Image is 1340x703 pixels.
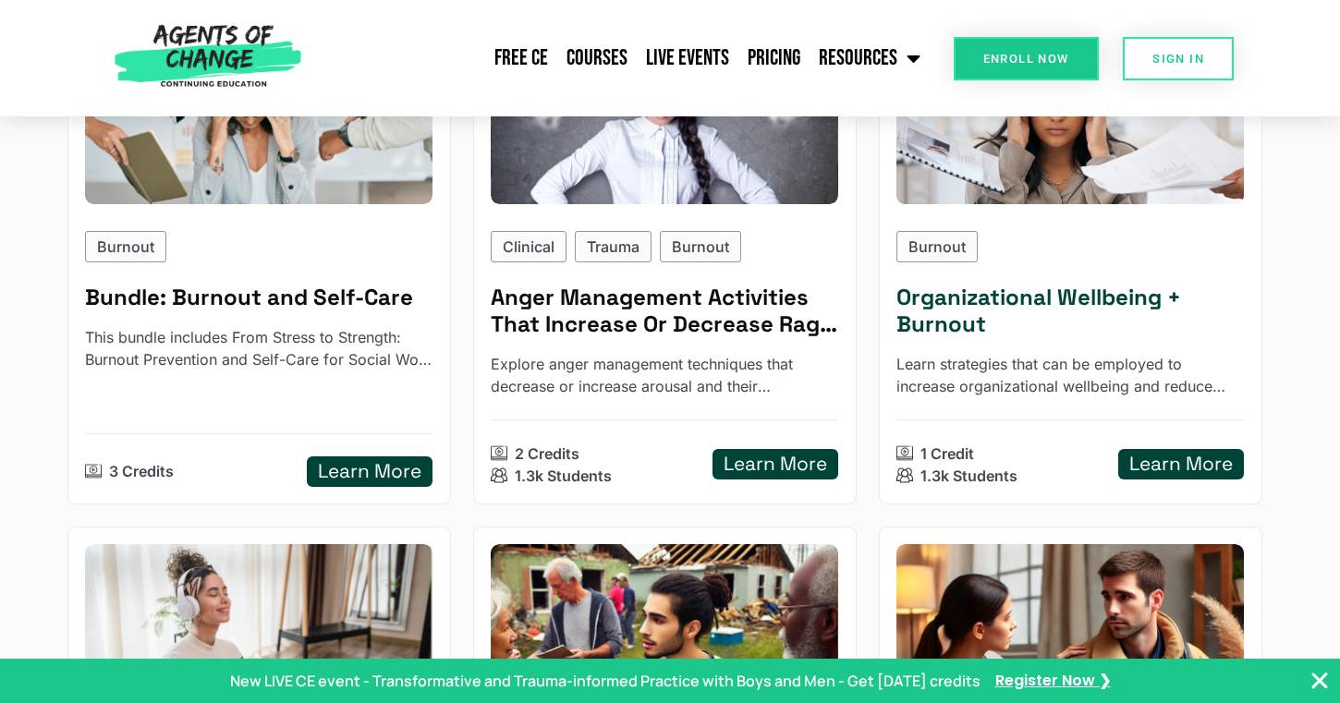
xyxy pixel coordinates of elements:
h5: Learn More [1129,453,1233,476]
a: Free CE [485,35,557,81]
a: Live Events [637,35,738,81]
h5: Organizational Wellbeing + Burnout [896,285,1245,338]
p: Burnout [908,236,966,258]
a: SIGN IN [1123,37,1234,80]
a: Register Now ❯ [995,671,1111,691]
p: 2 Credits [515,442,579,465]
p: 1.3k Students [515,465,612,487]
nav: Menu [310,35,930,81]
p: Burnout [672,236,729,258]
a: Courses [557,35,637,81]
p: New LIVE CE event - Transformative and Trauma-informed Practice with Boys and Men - Get [DATE] cr... [230,670,981,692]
span: Enroll Now [983,53,1069,65]
p: 1.3k Students [920,465,1017,487]
a: Enroll Now [954,37,1099,80]
span: SIGN IN [1152,53,1204,65]
h5: Bundle: Burnout and Self-Care [85,285,433,311]
a: Resources [810,35,930,81]
p: Trauma [587,236,640,258]
p: Explore anger management techniques that decrease or increase arousal and their effectiveness in ... [491,353,839,397]
p: This bundle includes From Stress to Strength: Burnout Prevention and Self-Care for Social Work We... [85,326,433,370]
h5: Learn More [318,460,421,483]
p: Clinical [503,236,554,258]
p: Learn strategies that can be employed to increase organizational wellbeing and reduce employee bu... [896,353,1245,397]
a: Pricing [738,35,810,81]
h5: Learn More [724,453,827,476]
h5: Anger Management Activities That Increase Or Decrease Rage - Reading Based [491,285,839,338]
p: 1 Credit [920,442,974,465]
p: Burnout [97,236,154,258]
p: 3 Credits [109,460,174,482]
button: Close Banner [1309,670,1331,692]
